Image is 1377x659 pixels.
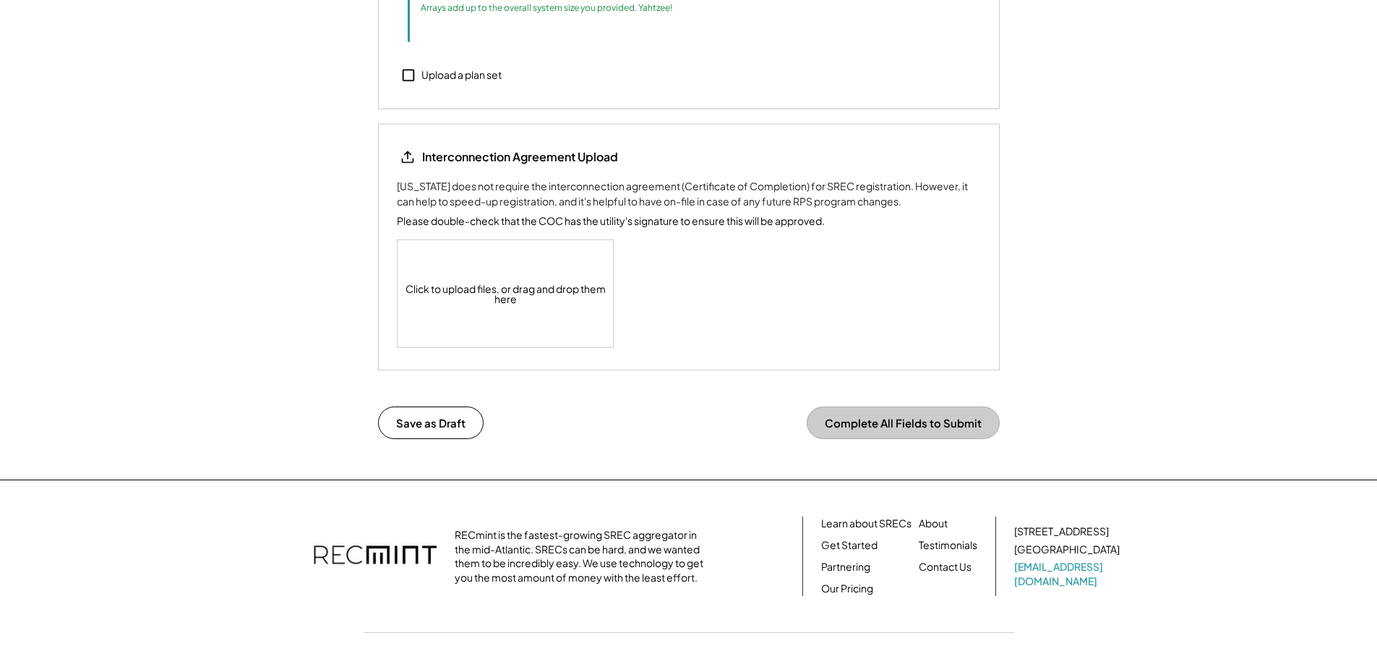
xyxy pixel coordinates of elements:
div: Interconnection Agreement Upload [422,149,618,165]
a: Get Started [821,538,878,553]
a: Our Pricing [821,582,873,596]
div: Click to upload files, or drag and drop them here [398,240,614,347]
div: [US_STATE] does not require the interconnection agreement (Certificate of Completion) for SREC re... [397,179,981,209]
div: Please double-check that the COC has the utility's signature to ensure this will be approved. [397,213,825,229]
a: Learn about SRECs [821,516,911,531]
div: [STREET_ADDRESS] [1014,524,1109,539]
a: About [919,516,948,531]
img: recmint-logotype%403x.png [314,531,437,582]
a: Partnering [821,560,870,574]
div: [GEOGRAPHIC_DATA] [1014,543,1120,557]
button: Complete All Fields to Submit [807,407,1000,439]
div: RECmint is the fastest-growing SREC aggregator in the mid-Atlantic. SRECs can be hard, and we wan... [455,528,711,584]
div: Arrays add up to the overall system size you provided. Yahtzee! [421,2,672,14]
div: Upload a plan set [421,68,502,82]
a: [EMAIL_ADDRESS][DOMAIN_NAME] [1014,560,1123,588]
a: Testimonials [919,538,977,553]
a: Contact Us [919,560,971,574]
button: Save as Draft [378,407,484,439]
